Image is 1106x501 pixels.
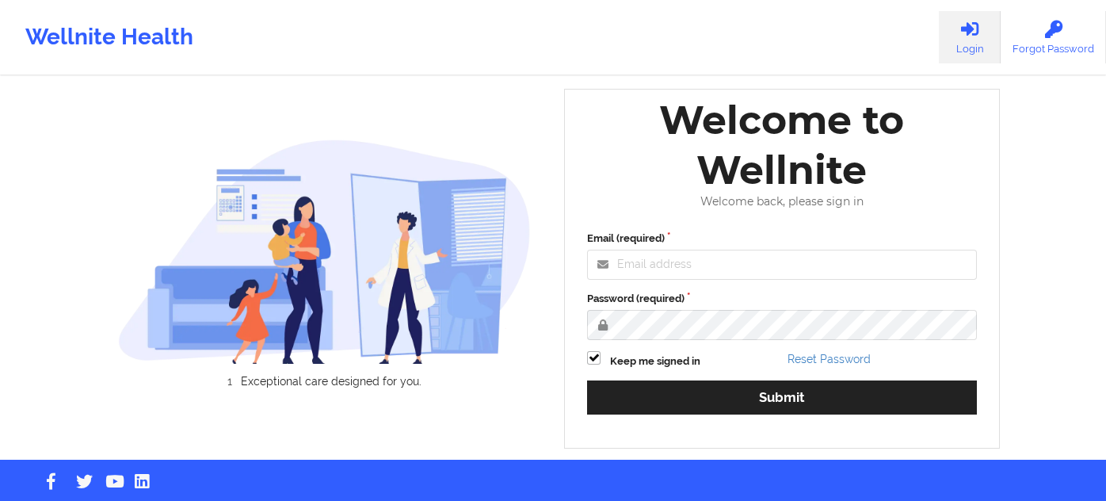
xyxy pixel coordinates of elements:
[1001,11,1106,63] a: Forgot Password
[576,95,988,195] div: Welcome to Wellnite
[939,11,1001,63] a: Login
[587,291,977,307] label: Password (required)
[788,353,871,365] a: Reset Password
[132,375,531,388] li: Exceptional care designed for you.
[587,231,977,247] label: Email (required)
[587,250,977,280] input: Email address
[118,139,532,363] img: wellnite-auth-hero_200.c722682e.png
[587,381,977,415] button: Submit
[610,354,700,369] label: Keep me signed in
[576,195,988,208] div: Welcome back, please sign in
